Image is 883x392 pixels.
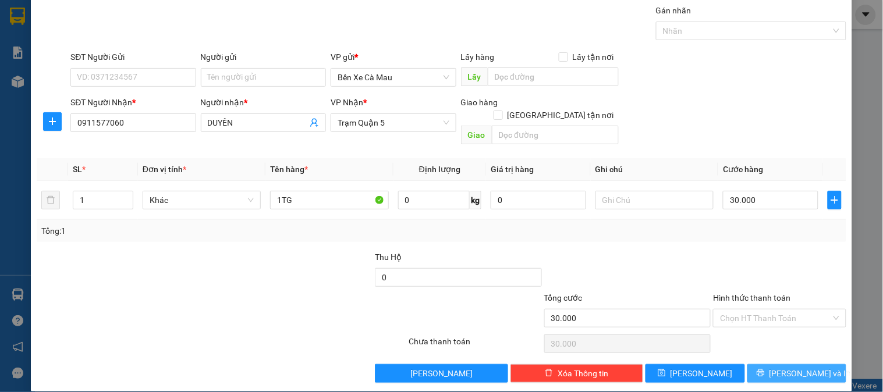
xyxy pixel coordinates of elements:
div: SĐT Người Nhận [70,96,196,109]
label: Gán nhãn [656,6,691,15]
span: Tên hàng [270,165,308,174]
span: Trạm Quận 5 [338,114,449,131]
span: plus [828,195,841,205]
div: Người gửi [201,51,326,63]
span: Định lượng [419,165,460,174]
div: SĐT Người Gửi [70,51,196,63]
input: Ghi Chú [595,191,714,209]
span: save [658,369,666,378]
button: printer[PERSON_NAME] và In [747,364,846,383]
span: plus [44,117,61,126]
button: save[PERSON_NAME] [646,364,744,383]
span: Đơn vị tính [143,165,186,174]
div: Tổng: 1 [41,224,342,237]
label: Hình thức thanh toán [713,293,790,302]
span: Lấy [461,67,488,86]
button: deleteXóa Thông tin [510,364,643,383]
input: Dọc đường [492,126,619,144]
button: [PERSON_NAME] [375,364,508,383]
span: Giao [461,126,492,144]
span: Thu Hộ [375,252,402,262]
span: Tổng cước [544,293,583,302]
input: VD: Bàn, Ghế [270,191,388,209]
span: [GEOGRAPHIC_DATA] tận nơi [503,109,619,122]
button: plus [43,112,62,131]
span: delete [545,369,553,378]
span: Bến Xe Cà Mau [338,69,449,86]
span: Lấy tận nơi [568,51,619,63]
span: Lấy hàng [461,52,495,62]
span: Khác [150,191,254,209]
span: [PERSON_NAME] và In [769,367,851,380]
span: Xóa Thông tin [558,367,608,380]
div: Chưa thanh toán [407,335,542,355]
input: Dọc đường [488,67,619,86]
button: plus [828,191,842,209]
div: Người nhận [201,96,326,109]
button: delete [41,191,60,209]
span: Giao hàng [461,98,498,107]
span: kg [470,191,481,209]
span: printer [757,369,765,378]
span: [PERSON_NAME] [410,367,473,380]
span: [PERSON_NAME] [671,367,733,380]
th: Ghi chú [591,158,718,181]
span: user-add [310,118,319,127]
input: 0 [491,191,586,209]
span: Cước hàng [723,165,763,174]
span: Giá trị hàng [491,165,534,174]
span: SL [73,165,82,174]
div: VP gửi [331,51,456,63]
span: VP Nhận [331,98,363,107]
